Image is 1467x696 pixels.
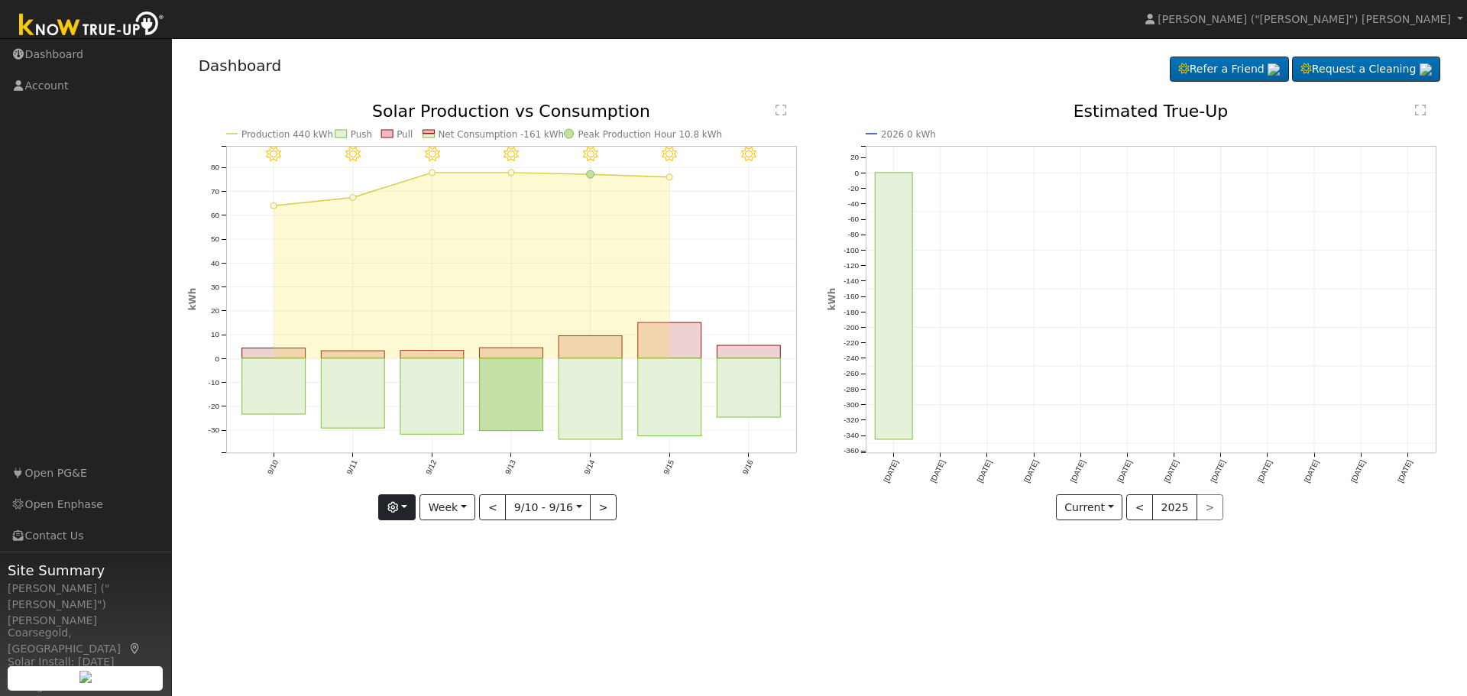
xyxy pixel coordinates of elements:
[717,345,780,358] rect: onclick=""
[929,458,947,484] text: [DATE]
[1163,458,1180,484] text: [DATE]
[1074,102,1229,121] text: Estimated True-Up
[844,400,859,409] text: -300
[741,458,755,476] text: 9/16
[844,277,859,285] text: -140
[666,174,672,180] circle: onclick=""
[199,57,282,75] a: Dashboard
[844,338,859,347] text: -220
[578,129,722,140] text: Peak Production Hour 10.8 kWh
[882,458,899,484] text: [DATE]
[717,358,780,417] rect: onclick=""
[844,432,859,440] text: -340
[266,147,281,162] i: 9/10 - Clear
[590,494,617,520] button: >
[976,458,993,484] text: [DATE]
[848,231,860,239] text: -80
[505,494,591,520] button: 9/10 - 9/16
[844,246,859,254] text: -100
[241,348,305,358] rect: onclick=""
[400,351,464,358] rect: onclick=""
[128,643,142,655] a: Map
[210,259,219,267] text: 40
[266,458,280,476] text: 9/10
[662,147,677,162] i: 9/15 - Clear
[1158,13,1451,25] span: [PERSON_NAME] ("[PERSON_NAME]") [PERSON_NAME]
[776,104,786,116] text: 
[848,215,860,223] text: -60
[210,163,219,172] text: 80
[1268,63,1280,76] img: retrieve
[848,184,860,193] text: -20
[270,202,277,209] circle: onclick=""
[844,308,859,316] text: -180
[11,8,172,43] img: Know True-Up
[321,351,384,358] rect: onclick=""
[210,187,219,196] text: 70
[827,288,837,311] text: kWh
[1056,494,1123,520] button: Current
[187,288,198,311] text: kWh
[429,170,435,176] circle: onclick=""
[1292,57,1440,83] a: Request a Cleaning
[208,378,219,387] text: -10
[662,458,675,476] text: 9/15
[583,147,598,162] i: 9/14 - Clear
[438,129,564,140] text: Net Consumption -161 kWh
[8,581,164,629] div: [PERSON_NAME] ("[PERSON_NAME]") [PERSON_NAME]
[1116,458,1133,484] text: [DATE]
[210,283,219,291] text: 30
[504,458,517,476] text: 9/13
[844,416,859,424] text: -320
[210,235,219,244] text: 50
[1022,458,1040,484] text: [DATE]
[844,385,859,393] text: -280
[8,654,164,670] div: Solar Install: [DATE]
[210,331,219,339] text: 10
[1126,494,1153,520] button: <
[844,293,859,301] text: -160
[479,348,542,358] rect: onclick=""
[508,170,514,176] circle: onclick=""
[79,671,92,683] img: retrieve
[1152,494,1197,520] button: 2025
[349,195,355,201] circle: onclick=""
[586,170,594,178] circle: onclick=""
[424,147,439,162] i: 9/12 - Clear
[208,426,219,435] text: -30
[345,458,358,476] text: 9/11
[559,336,622,358] rect: onclick=""
[350,129,371,140] text: Push
[881,129,936,140] text: 2026 0 kWh
[1210,458,1227,484] text: [DATE]
[241,129,333,140] text: Production 440 kWh
[638,322,701,358] rect: onclick=""
[844,261,859,270] text: -120
[844,370,859,378] text: -260
[1170,57,1289,83] a: Refer a Friend
[1303,458,1320,484] text: [DATE]
[400,358,464,434] rect: onclick=""
[1420,63,1432,76] img: retrieve
[875,173,912,439] rect: onclick=""
[582,458,596,476] text: 9/14
[638,358,701,436] rect: onclick=""
[850,154,860,162] text: 20
[479,358,542,431] rect: onclick=""
[1349,458,1367,484] text: [DATE]
[345,147,361,162] i: 9/11 - MostlyClear
[854,169,859,177] text: 0
[741,147,756,162] i: 9/16 - Clear
[372,102,650,121] text: Solar Production vs Consumption
[241,358,305,414] rect: onclick=""
[848,199,860,208] text: -40
[844,323,859,332] text: -200
[1256,458,1274,484] text: [DATE]
[559,358,622,439] rect: onclick=""
[424,458,438,476] text: 9/12
[1396,458,1414,484] text: [DATE]
[8,560,164,581] span: Site Summary
[210,306,219,315] text: 20
[844,354,859,362] text: -240
[844,447,859,455] text: -360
